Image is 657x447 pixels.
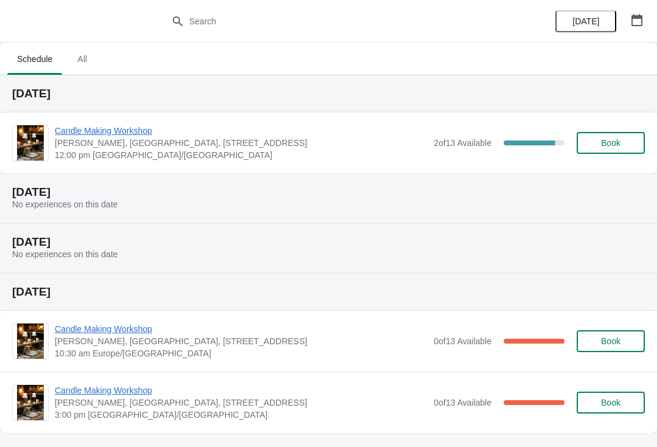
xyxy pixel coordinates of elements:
[55,347,428,359] span: 10:30 am Europe/[GEOGRAPHIC_DATA]
[12,88,645,100] h2: [DATE]
[12,286,645,298] h2: [DATE]
[55,335,428,347] span: [PERSON_NAME], [GEOGRAPHIC_DATA], [STREET_ADDRESS]
[577,330,645,352] button: Book
[17,125,44,161] img: Candle Making Workshop | Laura Fisher, Scrapps Hill Farm, 550 Worting Road, Basingstoke, RG23 8PU...
[7,48,62,70] span: Schedule
[434,398,492,407] span: 0 of 13 Available
[577,392,645,414] button: Book
[55,384,428,397] span: Candle Making Workshop
[12,249,118,259] span: No experiences on this date
[55,137,428,149] span: [PERSON_NAME], [GEOGRAPHIC_DATA], [STREET_ADDRESS]
[601,138,620,148] span: Book
[55,397,428,409] span: [PERSON_NAME], [GEOGRAPHIC_DATA], [STREET_ADDRESS]
[55,125,428,137] span: Candle Making Workshop
[55,409,428,421] span: 3:00 pm [GEOGRAPHIC_DATA]/[GEOGRAPHIC_DATA]
[55,323,428,335] span: Candle Making Workshop
[55,149,428,161] span: 12:00 pm [GEOGRAPHIC_DATA]/[GEOGRAPHIC_DATA]
[67,48,97,70] span: All
[601,398,620,407] span: Book
[12,199,118,209] span: No experiences on this date
[601,336,620,346] span: Book
[12,186,645,198] h2: [DATE]
[577,132,645,154] button: Book
[572,16,599,26] span: [DATE]
[17,385,44,420] img: Candle Making Workshop | Laura Fisher, Scrapps Hill Farm, 550 Worting Road, Basingstoke, RG23 8PU...
[555,10,616,32] button: [DATE]
[434,336,492,346] span: 0 of 13 Available
[189,10,493,32] input: Search
[12,236,645,248] h2: [DATE]
[17,324,44,359] img: Candle Making Workshop | Laura Fisher, Scrapps Hill Farm, 550 Worting Road, Basingstoke, RG23 8PU...
[434,138,492,148] span: 2 of 13 Available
